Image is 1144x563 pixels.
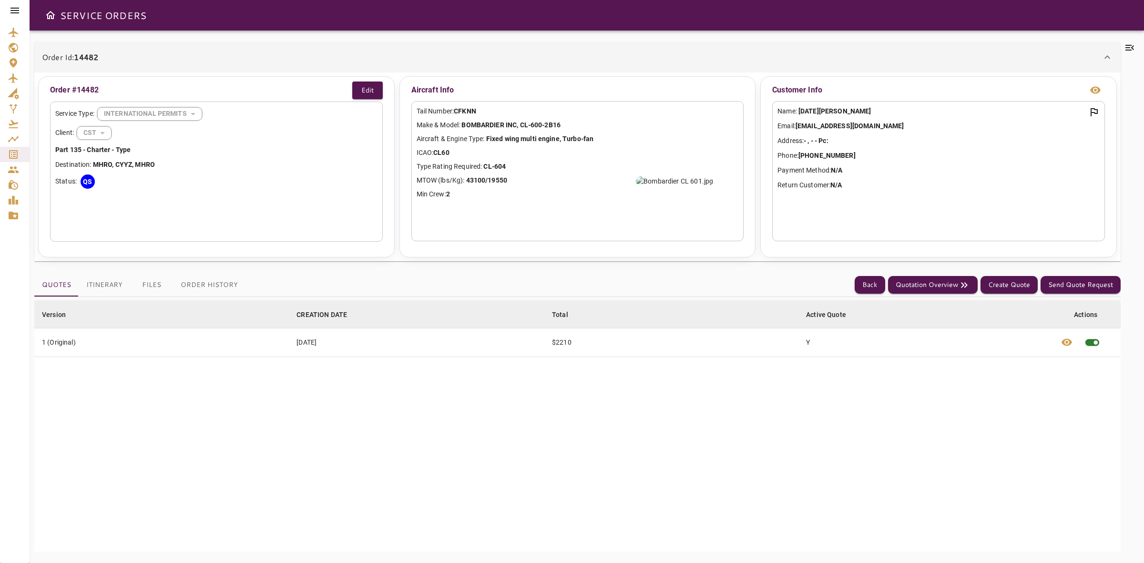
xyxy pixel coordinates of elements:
[55,160,378,170] p: Destination:
[888,276,978,294] button: Quotation Overview
[1041,276,1121,294] button: Send Quote Request
[112,161,113,168] b: ,
[417,148,739,158] p: ICAO:
[804,137,828,144] b: - , - - Pc:
[417,120,739,130] p: Make & Model:
[141,161,146,168] b: H
[777,151,1100,161] p: Phone:
[417,175,739,185] p: MTOW (lbs/Kg):
[798,152,856,159] b: [PHONE_NUMBER]
[55,176,77,186] p: Status:
[99,161,103,168] b: H
[124,161,128,168] b: Y
[772,84,822,96] p: Customer Info
[486,135,593,143] b: Fixed wing multi engine, Turbo-fan
[135,161,141,168] b: M
[417,162,739,172] p: Type Rating Required:
[34,274,79,297] button: Quotes
[296,309,359,320] span: CREATION DATE
[130,274,173,297] button: Files
[34,72,1121,261] div: Order Id:14482
[798,328,1053,357] td: Y
[466,176,507,184] b: 43100/19550
[146,161,150,168] b: R
[115,161,120,168] b: C
[41,6,60,25] button: Open drawer
[806,309,846,320] div: Active Quote
[461,121,561,129] b: BOMBARDIER INC, CL-600-2B16
[150,161,155,168] b: O
[42,309,66,320] div: Version
[55,126,378,140] div: Client:
[454,107,476,115] b: CFKNN
[352,82,383,99] button: Edit
[1086,81,1105,100] button: view info
[55,107,378,121] div: Service Type:
[97,101,202,126] div: INTERNATIONAL PERMITS
[433,149,449,156] b: CL60
[34,274,245,297] div: basic tabs example
[77,120,112,145] div: INTERNATIONAL PERMITS
[120,161,124,168] b: Y
[796,122,904,130] b: [EMAIL_ADDRESS][DOMAIN_NAME]
[60,8,146,23] h6: SERVICE ORDERS
[128,161,132,168] b: Z
[289,328,544,357] td: [DATE]
[296,309,347,320] div: CREATION DATE
[552,309,568,320] div: Total
[1055,328,1078,357] button: View quote details
[79,274,130,297] button: Itinerary
[777,136,1100,146] p: Address:
[132,161,133,168] b: ,
[417,106,739,116] p: Tail Number:
[855,276,885,294] button: Back
[777,106,1100,116] p: Name:
[777,180,1100,190] p: Return Customer:
[830,181,842,189] b: N/A
[42,51,98,63] p: Order Id:
[1061,337,1072,348] span: visibility
[552,309,581,320] span: Total
[446,190,450,198] b: 2
[798,107,871,115] b: [DATE][PERSON_NAME]
[93,161,99,168] b: M
[417,134,739,144] p: Aircraft & Engine Type:
[1078,328,1106,357] span: This quote is already active
[981,276,1038,294] button: Create Quote
[831,166,842,174] b: N/A
[411,82,744,99] p: Aircraft Info
[55,145,378,155] p: Part 135 - Charter - Type
[81,174,95,189] div: QS
[103,161,108,168] b: R
[483,163,506,170] b: CL-604
[108,161,112,168] b: O
[806,309,858,320] span: Active Quote
[34,42,1121,72] div: Order Id:14482
[74,51,98,62] b: 14482
[173,274,245,297] button: Order History
[544,328,798,357] td: $2210
[50,84,99,96] p: Order #14482
[42,309,78,320] span: Version
[777,165,1100,175] p: Payment Method:
[417,189,739,199] p: Min Crew:
[34,328,289,357] td: 1 (Original)
[777,121,1100,131] p: Email:
[636,176,713,186] img: Bombardier CL 601.jpg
